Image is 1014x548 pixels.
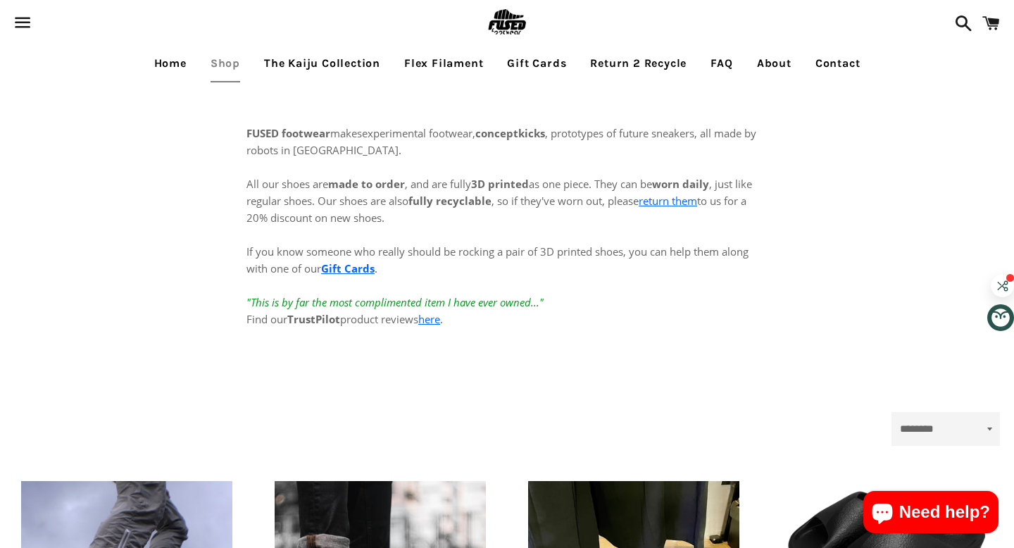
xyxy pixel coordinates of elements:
[254,46,391,81] a: The Kaiju Collection
[805,46,871,81] a: Contact
[394,46,494,81] a: Flex Filament
[408,194,492,208] strong: fully recyclable
[246,295,544,309] em: "This is by far the most complimented item I have ever owned..."
[700,46,743,81] a: FAQ
[144,46,197,81] a: Home
[246,126,362,140] span: makes
[746,46,802,81] a: About
[475,126,545,140] strong: conceptkicks
[328,177,405,191] strong: made to order
[580,46,697,81] a: Return 2 Recycle
[287,312,340,326] strong: TrustPilot
[471,177,529,191] strong: 3D printed
[859,491,1003,537] inbox-online-store-chat: Shopify online store chat
[321,261,375,275] a: Gift Cards
[652,177,709,191] strong: worn daily
[246,126,756,157] span: experimental footwear, , prototypes of future sneakers, all made by robots in [GEOGRAPHIC_DATA].
[200,46,251,81] a: Shop
[246,158,768,328] p: All our shoes are , and are fully as one piece. They can be , just like regular shoes. Our shoes ...
[496,46,577,81] a: Gift Cards
[246,126,330,140] strong: FUSED footwear
[639,194,697,208] a: return them
[418,312,440,326] a: here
